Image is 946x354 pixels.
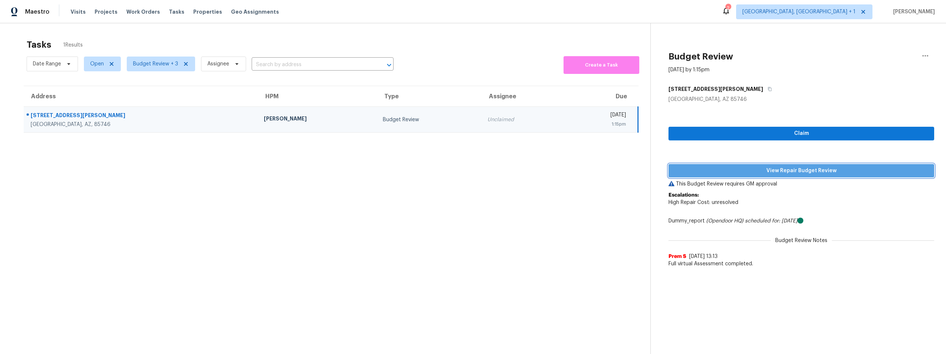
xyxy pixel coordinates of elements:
span: Tasks [169,9,184,14]
span: 1 Results [63,41,83,49]
h2: Tasks [27,41,51,48]
span: Maestro [25,8,50,16]
span: High Repair Cost: unresolved [668,200,738,205]
div: [PERSON_NAME] [264,115,371,124]
i: (Opendoor HQ) [706,218,743,224]
span: Budget Review + 3 [133,60,178,68]
span: Projects [95,8,118,16]
th: Due [565,86,638,107]
div: [DATE] by 1:15pm [668,66,709,74]
button: Open [384,60,394,70]
span: Open [90,60,104,68]
div: [GEOGRAPHIC_DATA], AZ, 85746 [31,121,252,128]
span: [DATE] 13:13 [689,254,718,259]
div: Unclaimed [487,116,559,123]
span: Date Range [33,60,61,68]
div: [GEOGRAPHIC_DATA], AZ 85746 [668,96,934,103]
th: Type [377,86,481,107]
span: Properties [193,8,222,16]
input: Search by address [252,59,373,71]
div: 1:15pm [571,120,626,128]
h5: [STREET_ADDRESS][PERSON_NAME] [668,85,763,93]
span: Budget Review Notes [771,237,832,244]
span: [PERSON_NAME] [890,8,935,16]
span: Claim [674,129,928,138]
button: Create a Task [564,56,639,74]
span: Visits [71,8,86,16]
span: Geo Assignments [231,8,279,16]
div: [STREET_ADDRESS][PERSON_NAME] [31,112,252,121]
i: scheduled for: [DATE] [745,218,797,224]
span: Work Orders [126,8,160,16]
h2: Budget Review [668,53,733,60]
button: Claim [668,127,934,140]
span: Full virtual Assessment completed. [668,260,934,268]
span: View Repair Budget Review [674,166,928,176]
th: HPM [258,86,377,107]
button: View Repair Budget Review [668,164,934,178]
div: Dummy_report [668,217,934,225]
p: This Budget Review requires GM approval [668,180,934,188]
button: Copy Address [763,82,773,96]
th: Address [24,86,258,107]
span: Assignee [207,60,229,68]
span: Create a Task [567,61,636,69]
span: [GEOGRAPHIC_DATA], [GEOGRAPHIC_DATA] + 1 [742,8,855,16]
div: 2 [725,4,731,12]
div: [DATE] [571,111,626,120]
div: Budget Review [383,116,476,123]
b: Escalations: [668,193,699,198]
span: Prem S [668,253,686,260]
th: Assignee [481,86,565,107]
